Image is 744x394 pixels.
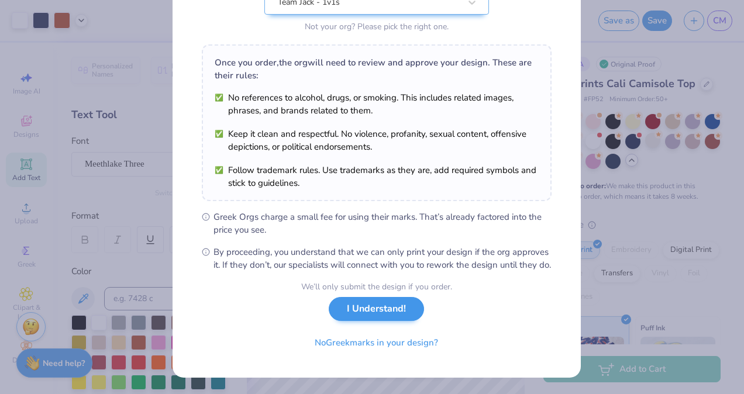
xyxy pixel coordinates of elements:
span: Greek Orgs charge a small fee for using their marks. That’s already factored into the price you see. [213,210,552,236]
div: Not your org? Please pick the right one. [264,20,489,33]
button: I Understand! [329,297,424,321]
li: No references to alcohol, drugs, or smoking. This includes related images, phrases, and brands re... [215,91,539,117]
li: Follow trademark rules. Use trademarks as they are, add required symbols and stick to guidelines. [215,164,539,189]
li: Keep it clean and respectful. No violence, profanity, sexual content, offensive depictions, or po... [215,127,539,153]
button: NoGreekmarks in your design? [305,331,448,355]
div: Once you order, the org will need to review and approve your design. These are their rules: [215,56,539,82]
span: By proceeding, you understand that we can only print your design if the org approves it. If they ... [213,246,552,271]
div: We’ll only submit the design if you order. [301,281,452,293]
